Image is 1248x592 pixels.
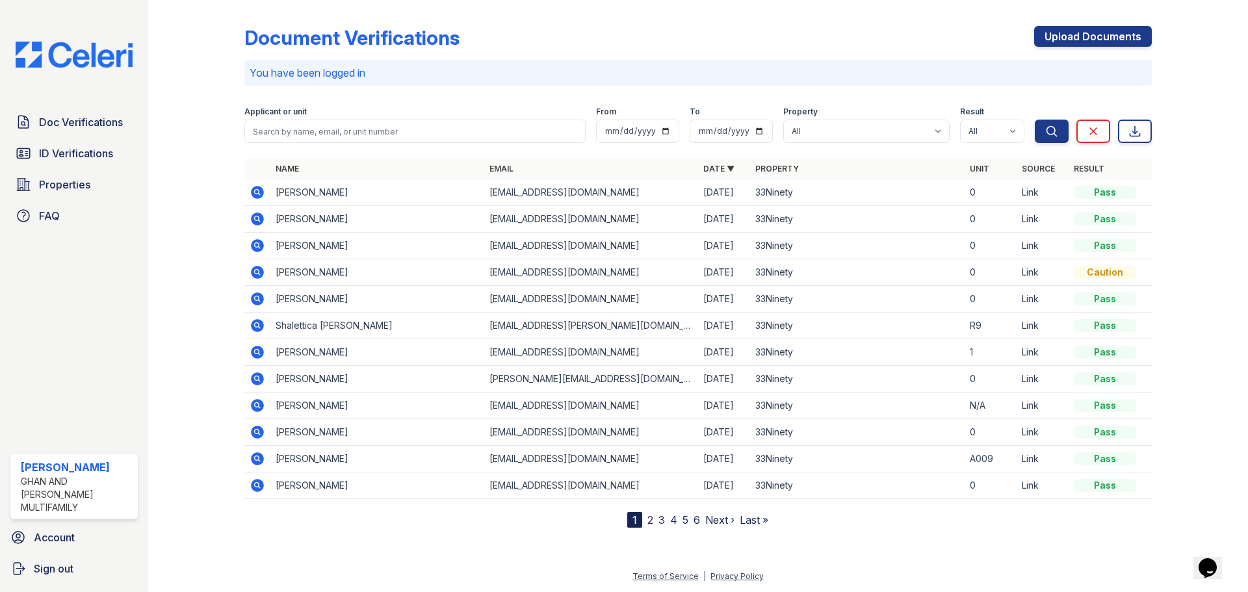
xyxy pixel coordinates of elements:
td: [DATE] [698,446,750,472]
label: To [690,107,700,117]
div: [PERSON_NAME] [21,459,133,475]
td: [EMAIL_ADDRESS][DOMAIN_NAME] [484,472,698,499]
button: Sign out [5,556,143,582]
td: 33Ninety [750,313,964,339]
td: Link [1017,446,1069,472]
td: 0 [965,259,1017,286]
td: 33Ninety [750,446,964,472]
input: Search by name, email, or unit number [244,120,586,143]
a: Last » [740,513,768,526]
td: Shalettica [PERSON_NAME] [270,313,484,339]
a: Result [1074,164,1104,174]
td: [EMAIL_ADDRESS][DOMAIN_NAME] [484,259,698,286]
td: 0 [965,179,1017,206]
a: Unit [970,164,989,174]
td: Link [1017,419,1069,446]
span: FAQ [39,208,60,224]
td: [PERSON_NAME] [270,259,484,286]
td: 33Ninety [750,339,964,366]
td: [PERSON_NAME] [270,419,484,446]
label: Applicant or unit [244,107,307,117]
td: 33Ninety [750,419,964,446]
td: N/A [965,393,1017,419]
td: [DATE] [698,179,750,206]
td: [EMAIL_ADDRESS][DOMAIN_NAME] [484,339,698,366]
a: Property [755,164,799,174]
td: [PERSON_NAME][EMAIL_ADDRESS][DOMAIN_NAME] [484,366,698,393]
td: 33Ninety [750,286,964,313]
td: [PERSON_NAME] [270,366,484,393]
a: Privacy Policy [710,571,764,581]
span: Account [34,530,75,545]
span: Properties [39,177,90,192]
a: ID Verifications [10,140,138,166]
td: 33Ninety [750,366,964,393]
div: Pass [1074,479,1136,492]
a: 3 [658,513,665,526]
td: 33Ninety [750,233,964,259]
td: Link [1017,259,1069,286]
div: Pass [1074,212,1136,225]
label: From [596,107,616,117]
a: Account [5,524,143,550]
td: Link [1017,179,1069,206]
td: [PERSON_NAME] [270,206,484,233]
a: FAQ [10,203,138,229]
div: Pass [1074,186,1136,199]
td: 0 [965,206,1017,233]
div: Document Verifications [244,26,460,49]
a: Upload Documents [1034,26,1152,47]
td: [PERSON_NAME] [270,393,484,419]
td: Link [1017,393,1069,419]
td: [EMAIL_ADDRESS][DOMAIN_NAME] [484,286,698,313]
td: [PERSON_NAME] [270,179,484,206]
td: [PERSON_NAME] [270,286,484,313]
div: | [703,571,706,581]
a: 2 [647,513,653,526]
td: 0 [965,366,1017,393]
td: 1 [965,339,1017,366]
td: 0 [965,472,1017,499]
span: Doc Verifications [39,114,123,130]
td: [EMAIL_ADDRESS][DOMAIN_NAME] [484,446,698,472]
td: [PERSON_NAME] [270,446,484,472]
span: Sign out [34,561,73,576]
div: Caution [1074,266,1136,279]
td: 33Ninety [750,472,964,499]
a: 6 [694,513,700,526]
td: 33Ninety [750,259,964,286]
td: 0 [965,419,1017,446]
td: [DATE] [698,472,750,499]
div: Pass [1074,372,1136,385]
td: [EMAIL_ADDRESS][DOMAIN_NAME] [484,233,698,259]
td: 0 [965,233,1017,259]
label: Property [783,107,818,117]
td: Link [1017,339,1069,366]
a: Source [1022,164,1055,174]
a: 5 [682,513,688,526]
p: You have been logged in [250,65,1147,81]
div: Pass [1074,346,1136,359]
a: Properties [10,172,138,198]
div: Pass [1074,452,1136,465]
img: CE_Logo_Blue-a8612792a0a2168367f1c8372b55b34899dd931a85d93a1a3d3e32e68fde9ad4.png [5,42,143,68]
td: [EMAIL_ADDRESS][PERSON_NAME][DOMAIN_NAME] [484,313,698,339]
a: Email [489,164,513,174]
td: 33Ninety [750,179,964,206]
td: [EMAIL_ADDRESS][DOMAIN_NAME] [484,179,698,206]
td: Link [1017,206,1069,233]
td: R9 [965,313,1017,339]
td: A009 [965,446,1017,472]
td: Link [1017,366,1069,393]
td: Link [1017,313,1069,339]
td: [PERSON_NAME] [270,472,484,499]
td: [EMAIL_ADDRESS][DOMAIN_NAME] [484,419,698,446]
td: [DATE] [698,366,750,393]
td: 33Ninety [750,206,964,233]
td: [DATE] [698,339,750,366]
a: Next › [705,513,734,526]
td: [EMAIL_ADDRESS][DOMAIN_NAME] [484,393,698,419]
td: 33Ninety [750,393,964,419]
div: Pass [1074,239,1136,252]
div: Ghan and [PERSON_NAME] Multifamily [21,475,133,514]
